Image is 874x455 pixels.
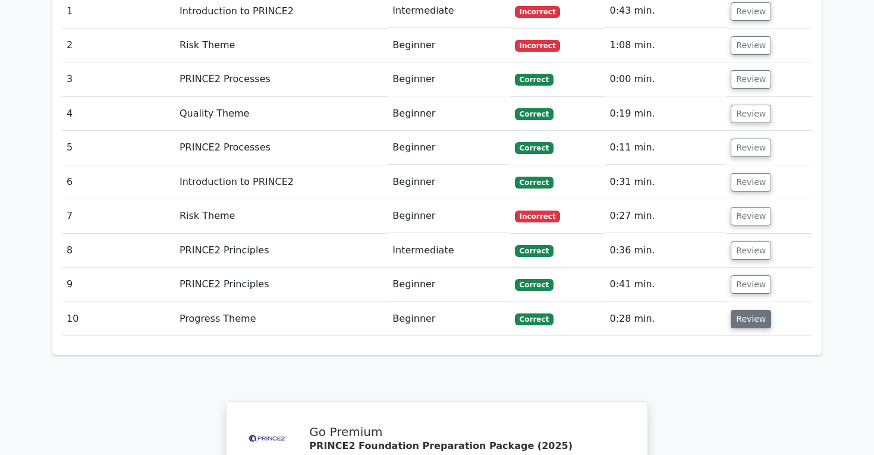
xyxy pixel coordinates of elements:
[515,6,561,18] span: Incorrect
[175,62,388,96] td: PRINCE2 Processes
[388,268,510,302] td: Beginner
[175,97,388,131] td: Quality Theme
[388,97,510,131] td: Beginner
[175,234,388,268] td: PRINCE2 Principles
[515,245,554,257] span: Correct
[515,211,561,222] span: Incorrect
[731,105,771,123] button: Review
[731,275,771,294] button: Review
[388,199,510,233] td: Beginner
[605,268,727,302] td: 0:41 min.
[605,302,727,336] td: 0:28 min.
[62,199,175,233] td: 7
[62,97,175,131] td: 4
[62,131,175,165] td: 5
[62,62,175,96] td: 3
[515,279,554,291] span: Correct
[515,40,561,52] span: Incorrect
[388,131,510,165] td: Beginner
[605,165,727,199] td: 0:31 min.
[731,70,771,89] button: Review
[515,74,554,86] span: Correct
[388,62,510,96] td: Beginner
[605,199,727,233] td: 0:27 min.
[731,139,771,157] button: Review
[515,142,554,154] span: Correct
[731,310,771,328] button: Review
[605,62,727,96] td: 0:00 min.
[388,302,510,336] td: Beginner
[62,302,175,336] td: 10
[731,241,771,260] button: Review
[605,131,727,165] td: 0:11 min.
[731,173,771,192] button: Review
[731,36,771,55] button: Review
[62,165,175,199] td: 6
[175,302,388,336] td: Progress Theme
[62,234,175,268] td: 8
[731,207,771,225] button: Review
[62,29,175,62] td: 2
[388,165,510,199] td: Beginner
[515,108,554,120] span: Correct
[175,29,388,62] td: Risk Theme
[731,2,771,21] button: Review
[605,234,727,268] td: 0:36 min.
[605,29,727,62] td: 1:08 min.
[515,313,554,325] span: Correct
[175,268,388,302] td: PRINCE2 Principles
[175,165,388,199] td: Introduction to PRINCE2
[62,268,175,302] td: 9
[175,131,388,165] td: PRINCE2 Processes
[605,97,727,131] td: 0:19 min.
[388,234,510,268] td: Intermediate
[175,199,388,233] td: Risk Theme
[388,29,510,62] td: Beginner
[515,177,554,189] span: Correct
